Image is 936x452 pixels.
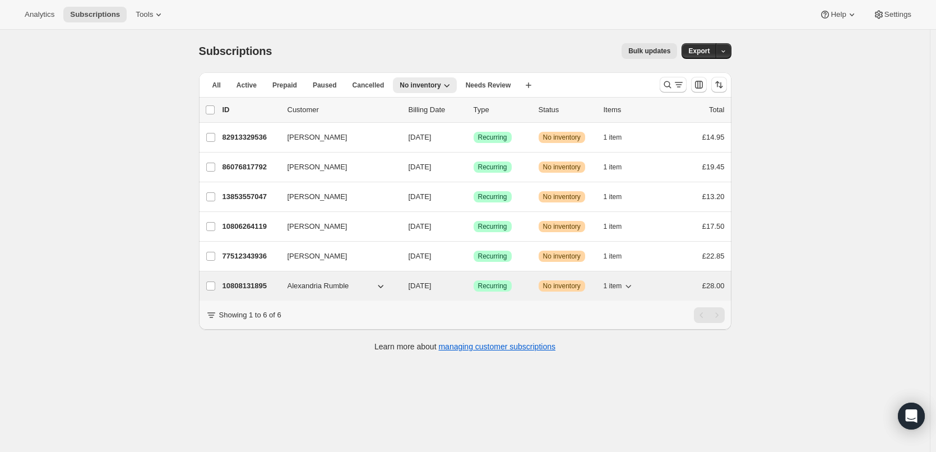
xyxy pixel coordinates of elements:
[374,341,555,352] p: Learn more about
[409,192,432,201] span: [DATE]
[604,248,634,264] button: 1 item
[409,163,432,171] span: [DATE]
[18,7,61,22] button: Analytics
[682,43,716,59] button: Export
[478,252,507,261] span: Recurring
[212,81,221,90] span: All
[223,130,725,145] div: 82913329536[PERSON_NAME][DATE]SuccessRecurringWarningNo inventory1 item£14.95
[604,222,622,231] span: 1 item
[702,222,725,230] span: £17.50
[711,77,727,93] button: Sort the results
[604,282,622,290] span: 1 item
[281,247,393,265] button: [PERSON_NAME]
[223,189,725,205] div: 13853557047[PERSON_NAME][DATE]SuccessRecurringWarningNo inventory1 item£13.20
[129,7,171,22] button: Tools
[691,77,707,93] button: Customize table column order and visibility
[223,278,725,294] div: 10808131895Alexandria Rumble[DATE]SuccessRecurringWarningNo inventory1 item£28.00
[478,222,507,231] span: Recurring
[136,10,153,19] span: Tools
[702,192,725,201] span: £13.20
[409,252,432,260] span: [DATE]
[622,43,677,59] button: Bulk updates
[543,163,581,172] span: No inventory
[604,133,622,142] span: 1 item
[478,133,507,142] span: Recurring
[438,342,555,351] a: managing customer subscriptions
[543,133,581,142] span: No inventory
[288,251,347,262] span: [PERSON_NAME]
[400,81,441,90] span: No inventory
[702,252,725,260] span: £22.85
[199,45,272,57] span: Subscriptions
[478,163,507,172] span: Recurring
[884,10,911,19] span: Settings
[409,282,432,290] span: [DATE]
[867,7,918,22] button: Settings
[898,403,925,430] div: Open Intercom Messenger
[604,130,634,145] button: 1 item
[604,252,622,261] span: 1 item
[543,252,581,261] span: No inventory
[63,7,127,22] button: Subscriptions
[409,133,432,141] span: [DATE]
[70,10,120,19] span: Subscriptions
[478,192,507,201] span: Recurring
[219,310,281,321] p: Showing 1 to 6 of 6
[223,104,279,116] p: ID
[709,104,724,116] p: Total
[281,188,393,206] button: [PERSON_NAME]
[604,163,622,172] span: 1 item
[604,104,660,116] div: Items
[539,104,595,116] p: Status
[520,77,537,93] button: Create new view
[288,280,349,292] span: Alexandria Rumble
[478,282,507,290] span: Recurring
[223,280,279,292] p: 10808131895
[466,81,511,90] span: Needs Review
[281,128,393,146] button: [PERSON_NAME]
[223,219,725,234] div: 10806264119[PERSON_NAME][DATE]SuccessRecurringWarningNo inventory1 item£17.50
[223,132,279,143] p: 82913329536
[281,158,393,176] button: [PERSON_NAME]
[604,192,622,201] span: 1 item
[660,77,687,93] button: Search and filter results
[353,81,384,90] span: Cancelled
[409,222,432,230] span: [DATE]
[288,132,347,143] span: [PERSON_NAME]
[474,104,530,116] div: Type
[223,248,725,264] div: 77512343936[PERSON_NAME][DATE]SuccessRecurringWarningNo inventory1 item£22.85
[223,251,279,262] p: 77512343936
[543,222,581,231] span: No inventory
[702,282,725,290] span: £28.00
[223,159,725,175] div: 86076817792[PERSON_NAME][DATE]SuccessRecurringWarningNo inventory1 item£19.45
[223,221,279,232] p: 10806264119
[813,7,864,22] button: Help
[543,192,581,201] span: No inventory
[288,162,347,173] span: [PERSON_NAME]
[604,189,634,205] button: 1 item
[628,47,670,56] span: Bulk updates
[281,218,393,236] button: [PERSON_NAME]
[223,191,279,202] p: 13853557047
[288,104,400,116] p: Customer
[702,163,725,171] span: £19.45
[237,81,257,90] span: Active
[313,81,337,90] span: Paused
[281,277,393,295] button: Alexandria Rumble
[604,278,634,294] button: 1 item
[604,159,634,175] button: 1 item
[272,81,297,90] span: Prepaid
[25,10,54,19] span: Analytics
[694,307,725,323] nav: Pagination
[223,162,279,173] p: 86076817792
[688,47,710,56] span: Export
[288,191,347,202] span: [PERSON_NAME]
[409,104,465,116] p: Billing Date
[831,10,846,19] span: Help
[543,282,581,290] span: No inventory
[288,221,347,232] span: [PERSON_NAME]
[223,104,725,116] div: IDCustomerBilling DateTypeStatusItemsTotal
[604,219,634,234] button: 1 item
[702,133,725,141] span: £14.95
